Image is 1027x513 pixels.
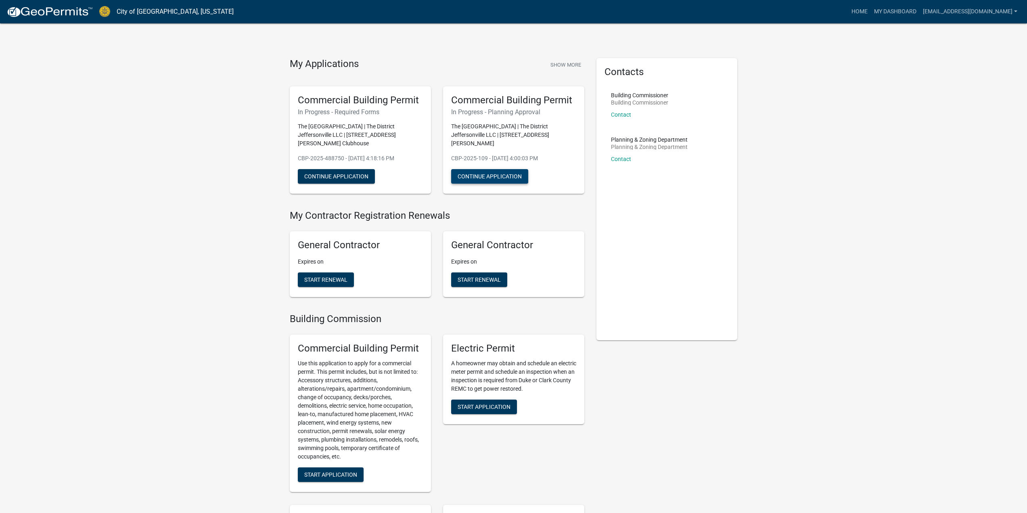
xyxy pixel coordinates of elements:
[451,239,576,251] h5: General Contractor
[451,94,576,106] h5: Commercial Building Permit
[451,154,576,163] p: CBP-2025-109 - [DATE] 4:00:03 PM
[290,210,584,304] wm-registration-list-section: My Contractor Registration Renewals
[451,359,576,393] p: A homeowner may obtain and schedule an electric meter permit and schedule an inspection when an i...
[920,4,1021,19] a: [EMAIL_ADDRESS][DOMAIN_NAME]
[290,58,359,70] h4: My Applications
[611,111,631,118] a: Contact
[298,467,364,482] button: Start Application
[298,122,423,148] p: The [GEOGRAPHIC_DATA] | The District Jeffersonville LLC | [STREET_ADDRESS][PERSON_NAME] Clubhouse
[451,343,576,354] h5: Electric Permit
[451,400,517,414] button: Start Application
[451,258,576,266] p: Expires on
[611,144,688,150] p: Planning & Zoning Department
[547,58,584,71] button: Show More
[451,122,576,148] p: The [GEOGRAPHIC_DATA] | The District Jeffersonville LLC | [STREET_ADDRESS][PERSON_NAME]
[298,239,423,251] h5: General Contractor
[117,5,234,19] a: City of [GEOGRAPHIC_DATA], [US_STATE]
[99,6,110,17] img: City of Jeffersonville, Indiana
[304,471,357,477] span: Start Application
[451,272,507,287] button: Start Renewal
[290,313,584,325] h4: Building Commission
[451,169,528,184] button: Continue Application
[611,100,668,105] p: Building Commissioner
[298,94,423,106] h5: Commercial Building Permit
[604,66,730,78] h5: Contacts
[611,156,631,162] a: Contact
[611,137,688,142] p: Planning & Zoning Department
[871,4,920,19] a: My Dashboard
[304,276,347,283] span: Start Renewal
[298,154,423,163] p: CBP-2025-488750 - [DATE] 4:18:16 PM
[298,258,423,266] p: Expires on
[451,108,576,116] h6: In Progress - Planning Approval
[611,92,668,98] p: Building Commissioner
[290,210,584,222] h4: My Contractor Registration Renewals
[298,359,423,461] p: Use this application to apply for a commercial permit. This permit includes, but is not limited t...
[458,276,501,283] span: Start Renewal
[298,169,375,184] button: Continue Application
[298,108,423,116] h6: In Progress - Required Forms
[848,4,871,19] a: Home
[298,272,354,287] button: Start Renewal
[298,343,423,354] h5: Commercial Building Permit
[458,403,510,410] span: Start Application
